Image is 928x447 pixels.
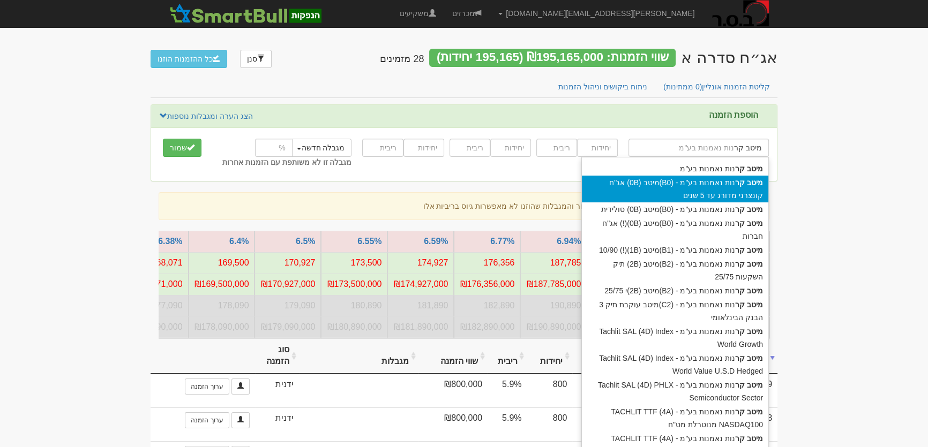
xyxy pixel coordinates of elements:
th: שווי הזמנה: activate to sort column ascending [418,338,488,374]
a: ערוך הזמנה [185,412,229,428]
strong: קר [735,407,745,416]
span: (0 ממתינות) [663,82,702,91]
td: יחידות אפקטיבי [189,252,255,274]
div: נות נאמנות בע"מ - TACHLIT TTF (4A) NASDAQ100 מנוטרלת מט"ח [582,405,768,431]
td: יחידות אפקטיבי [520,252,587,274]
td: ידנית [255,407,299,441]
strong: מיטב [747,381,763,389]
label: הוספת הזמנה [709,110,758,120]
td: תמורה אפקטיבית [387,274,454,295]
label: מגבלה זו לא משותפת עם הזמנות אחרות [222,157,351,168]
strong: מיטב [747,205,763,214]
div: ב.ס.ר. הנדסה ופיתוח בע"מ - אג״ח (סדרה א) - הנפקה לציבור [681,49,777,66]
th: סוג הזמנה: activate to sort column ascending [255,338,299,374]
td: יחידות אפקטיבי [255,252,321,274]
a: 6.59% [424,237,448,246]
th: יחידות: activate to sort column ascending [527,338,572,374]
input: יחידות [577,139,618,157]
div: שווי הזמנות: ₪195,165,000 (195,165 יחידות) [429,49,676,67]
input: שם גוף [628,139,769,157]
strong: קר [735,286,745,295]
a: 6.5% [296,237,315,246]
button: שמור [163,139,201,157]
div: נות נאמנות בע"מ - (C2)מיטב עוקבת תיק 3 הבנק הבינלאומי [582,298,768,324]
strong: קר [735,260,745,268]
td: סה״כ תמורה [321,316,387,338]
td: יחידות אפקטיבי [387,252,454,274]
strong: מיטב [747,164,763,173]
strong: מיטב [747,407,763,416]
th: ריבית: activate to sort column ascending [488,338,527,374]
div: נות נאמנות בע"מ - Tachlit SAL (4D) Index World Growth [582,324,768,351]
strong: מיטב [747,219,763,228]
strong: קר [735,434,745,443]
td: סה״כ תמורה [520,316,587,338]
a: 6.4% [229,237,249,246]
td: סה״כ יחידות [321,295,387,316]
strong: מיטב [747,354,763,362]
td: 5.9% [488,407,527,441]
div: נות נאמנות בע"מ - (B0)מיטב (0B)(!) אג"ח חברות [582,216,768,243]
td: ₪800,000 [418,407,488,441]
td: תמורה אפקטיבית [520,274,587,295]
strong: קר [735,219,745,228]
td: סה״כ תמורה [255,316,321,338]
button: מגבלה חדשה [290,139,351,157]
a: 6.77% [490,237,514,246]
td: סה״כ תמורה [387,316,454,338]
strong: קר [735,381,745,389]
strong: מיטב [747,300,763,309]
td: תמורה אפקטיבית [321,274,387,295]
button: כל ההזמנות הוזנו [151,50,227,68]
td: תמורה אפקטיבית [189,274,255,295]
td: סה״כ יחידות [387,295,454,316]
td: סה״כ יחידות [255,295,321,316]
td: ידנית [255,374,299,407]
div: נות נאמנות בע"מ - (B1)מיטב (1B)(!) 10/90 [582,243,768,257]
td: סה״כ תמורה [454,316,520,338]
th: מגבלות: activate to sort column ascending [299,338,418,374]
td: תמורה אפקטיבית [454,274,520,295]
td: 800 [527,374,572,407]
a: הצג הערה ומגבלות נוספות [159,110,253,122]
strong: קר [735,354,745,362]
input: ריבית [362,139,403,157]
strong: מיטב [747,260,763,268]
div: נות נאמנות בע"מ [582,162,768,176]
strong: מיטב [747,246,763,254]
td: 800 [527,407,572,441]
div: נות נאמנות בע"מ - Tachlit SAL (4D) PHLX Semiconductor Sector [582,378,768,405]
strong: מיטב [747,327,763,336]
strong: קר [735,246,745,254]
strong: קר [735,327,745,336]
a: סנן [240,50,272,68]
td: 5.9% [488,374,527,407]
a: 6.38% [158,237,182,246]
img: SmartBull Logo [167,3,324,24]
strong: מיטב [747,286,763,295]
input: יחידות [490,139,531,157]
div: שים לב: בטבלה לא מוצגים נתונים עבור הריביות מאחר והמגבלות שהוזנו לא מאפשרות גיוס בריביות אלו. [159,192,769,220]
strong: קר [735,178,745,187]
a: קליטת הזמנות אונליין(0 ממתינות) [655,75,779,98]
div: נות נאמנות בע"מ - (B2)מיטב (2B)י 25/75 [582,284,768,298]
td: סה״כ יחידות [189,295,255,316]
strong: קר [735,205,745,214]
th: ח.פ.: activate to sort column ascending [572,338,627,374]
strong: קר [735,300,745,309]
input: ריבית [536,139,577,157]
div: נות נאמנות בע"מ - (B0)מיטב (0B) אג"ח קונצרני מדורג עד 5 שנים [582,176,768,202]
strong: מיטב [747,178,763,187]
a: ניתוח ביקושים וניהול הזמנות [550,75,656,98]
strong: מיטב [747,434,763,443]
div: נות נאמנות בע"מ - (B2)מיטב (2B) תיק השקעות 25/75 [582,257,768,284]
div: נות נאמנות בע"מ - Tachlit SAL (4D) Index World Value U.S.D Hedged [582,351,768,378]
td: יחידות אפקטיבי [454,252,520,274]
td: תמורה אפקטיבית [255,274,321,295]
td: יחידות אפקטיבי [321,252,387,274]
a: 6.94% [557,237,581,246]
td: סה״כ תמורה [189,316,255,338]
td: סה״כ יחידות [520,295,587,316]
td: ₪800,000 [418,374,488,407]
div: נות נאמנות בע"מ - (B0)מיטב (0B) סולידית [582,202,768,216]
